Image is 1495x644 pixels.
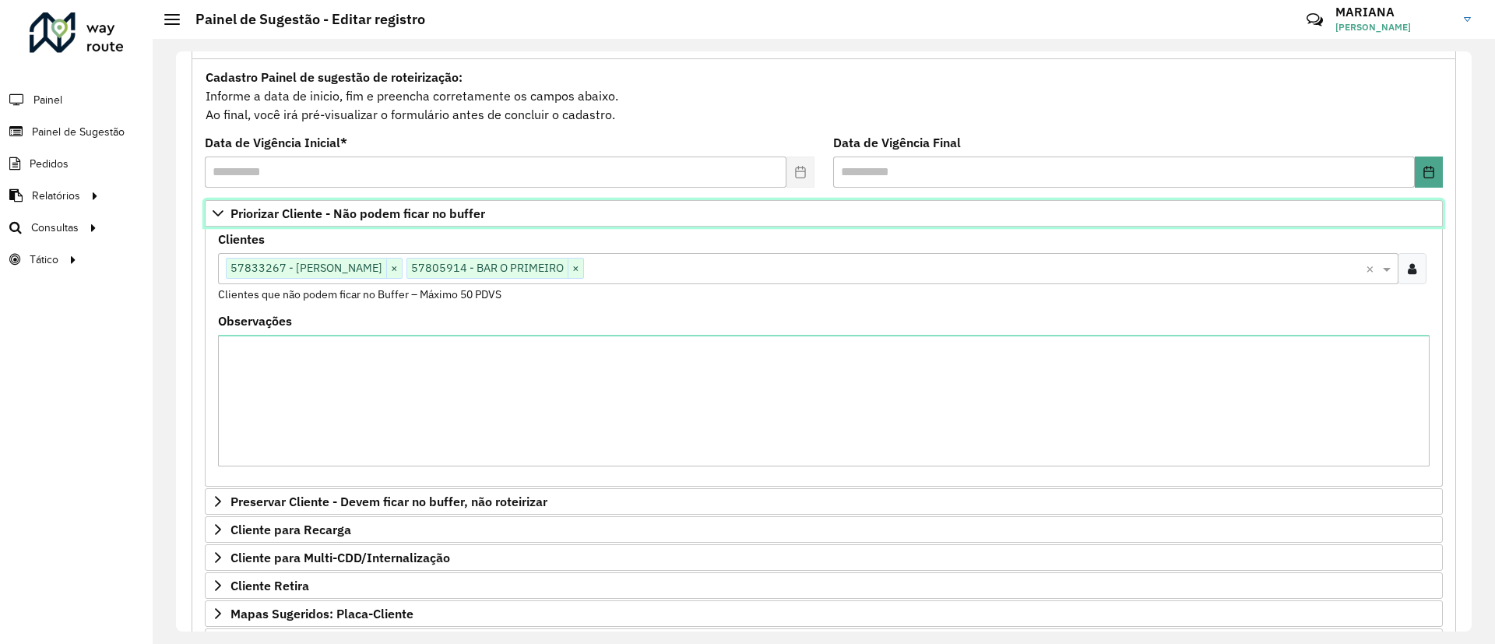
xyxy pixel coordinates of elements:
span: Cliente para Multi-CDD/Internalização [230,551,450,564]
a: Cliente para Recarga [205,516,1443,543]
span: Cliente Retira [230,579,309,592]
label: Clientes [218,230,265,248]
span: Preservar Cliente - Devem ficar no buffer, não roteirizar [230,495,547,508]
small: Clientes que não podem ficar no Buffer – Máximo 50 PDVS [218,287,501,301]
span: Painel de Sugestão [32,124,125,140]
a: Cliente Retira [205,572,1443,599]
span: Tático [30,252,58,268]
span: Cliente para Recarga [230,523,351,536]
div: Priorizar Cliente - Não podem ficar no buffer [205,227,1443,487]
a: Preservar Cliente - Devem ficar no buffer, não roteirizar [205,488,1443,515]
span: × [386,259,402,278]
span: [PERSON_NAME] [1335,20,1452,34]
a: Priorizar Cliente - Não podem ficar no buffer [205,200,1443,227]
span: Mapas Sugeridos: Placa-Cliente [230,607,413,620]
h2: Painel de Sugestão - Editar registro [180,11,425,28]
a: Contato Rápido [1298,3,1331,37]
span: Painel [33,92,62,108]
span: × [568,259,583,278]
span: Pedidos [30,156,69,172]
span: Relatórios [32,188,80,204]
span: Clear all [1366,259,1379,278]
span: 57833267 - [PERSON_NAME] [227,259,386,277]
h3: MARIANA [1335,5,1452,19]
a: Mapas Sugeridos: Placa-Cliente [205,600,1443,627]
span: Priorizar Cliente - Não podem ficar no buffer [230,207,485,220]
span: Consultas [31,220,79,236]
span: 57805914 - BAR O PRIMEIRO [407,259,568,277]
label: Data de Vigência Inicial [205,133,347,152]
a: Cliente para Multi-CDD/Internalização [205,544,1443,571]
button: Choose Date [1415,157,1443,188]
label: Observações [218,311,292,330]
div: Informe a data de inicio, fim e preencha corretamente os campos abaixo. Ao final, você irá pré-vi... [205,67,1443,125]
strong: Cadastro Painel de sugestão de roteirização: [206,69,463,85]
label: Data de Vigência Final [833,133,961,152]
